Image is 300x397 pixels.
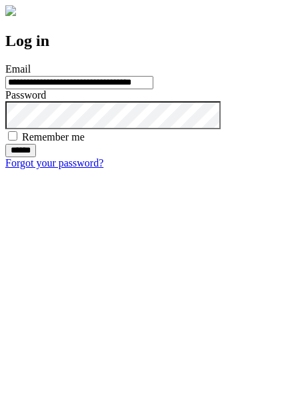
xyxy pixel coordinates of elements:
label: Email [5,63,31,75]
img: logo-4e3dc11c47720685a147b03b5a06dd966a58ff35d612b21f08c02c0306f2b779.png [5,5,16,16]
a: Forgot your password? [5,157,103,169]
label: Remember me [22,131,85,143]
label: Password [5,89,46,101]
h2: Log in [5,32,295,50]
